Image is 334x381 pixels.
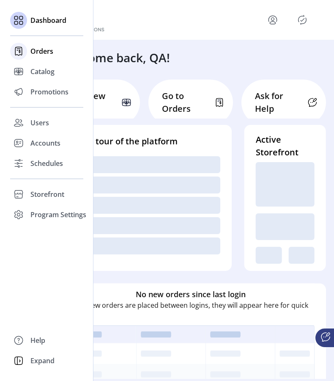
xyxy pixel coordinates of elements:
p: When new orders are placed between logins, they will appear here for quick access. [67,300,315,320]
span: Users [30,118,49,128]
button: Publisher Panel [296,13,309,27]
h6: No new orders since last login [136,289,246,300]
h4: Active Storefront [256,133,315,159]
span: Schedules [30,158,63,168]
span: Promotions [30,87,68,97]
span: Accounts [30,138,60,148]
span: Expand [30,356,55,366]
span: Program Settings [30,210,86,220]
span: Storefront [30,189,64,199]
h4: Take a tour of the platform [67,135,220,148]
span: Orders [30,46,53,56]
p: Go to Orders [162,90,209,115]
button: menu [266,13,279,27]
h3: Welcome back, QA! [61,49,170,66]
span: Catalog [30,66,55,77]
span: Dashboard [30,15,66,25]
span: Help [30,335,45,345]
p: Ask for Help [255,90,302,115]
